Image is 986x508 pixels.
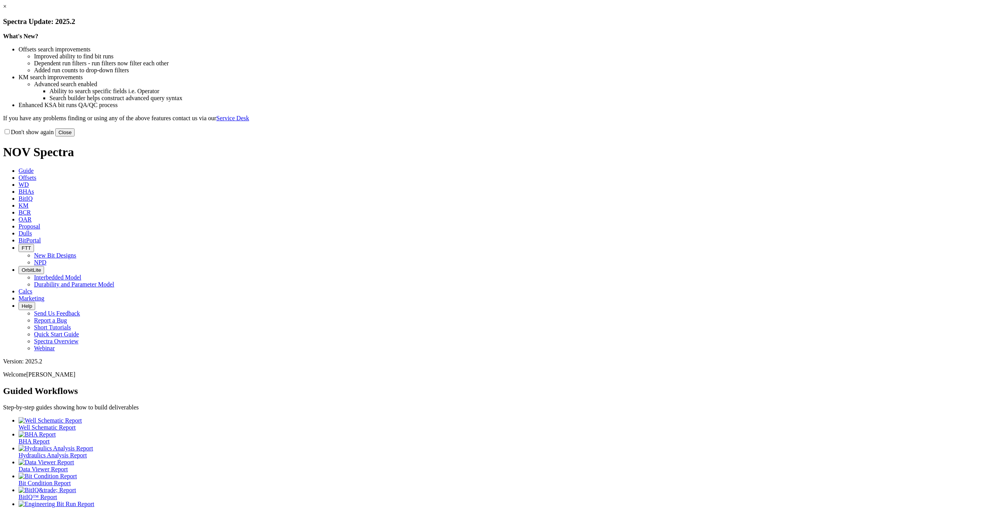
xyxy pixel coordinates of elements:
button: Close [55,128,75,136]
a: Service Desk [216,115,249,121]
p: If you have any problems finding or using any of the above features contact us via our [3,115,983,122]
a: Send Us Feedback [34,310,80,317]
li: Search builder helps construct advanced query syntax [49,95,983,102]
h2: Guided Workflows [3,386,983,396]
img: Bit Condition Report [19,473,77,480]
div: Version: 2025.2 [3,358,983,365]
span: OrbitLite [22,267,41,273]
span: Proposal [19,223,40,230]
img: Data Viewer Report [19,459,74,466]
span: BitPortal [19,237,41,244]
span: FTT [22,245,31,251]
h3: Spectra Update: 2025.2 [3,17,983,26]
p: Welcome [3,371,983,378]
span: Help [22,303,32,309]
span: Bit Condition Report [19,480,71,486]
img: Engineering Bit Run Report [19,501,94,508]
span: Data Viewer Report [19,466,68,472]
a: Spectra Overview [34,338,78,344]
li: Improved ability to find bit runs [34,53,983,60]
input: Don't show again [5,129,10,134]
img: BitIQ&trade; Report [19,487,76,494]
a: × [3,3,7,10]
strong: What's New? [3,33,38,39]
span: BHAs [19,188,34,195]
span: BCR [19,209,31,216]
a: Durability and Parameter Model [34,281,114,288]
span: BHA Report [19,438,49,445]
a: Webinar [34,345,55,351]
span: Calcs [19,288,32,295]
span: Guide [19,167,34,174]
span: Marketing [19,295,44,302]
li: Dependent run filters - run filters now filter each other [34,60,983,67]
span: [PERSON_NAME] [26,371,75,378]
label: Don't show again [3,129,54,135]
a: Short Tutorials [34,324,71,331]
a: Quick Start Guide [34,331,79,338]
span: OAR [19,216,32,223]
a: NPD [34,259,46,266]
a: Report a Bug [34,317,67,324]
img: Hydraulics Analysis Report [19,445,93,452]
li: Ability to search specific fields i.e. Operator [49,88,983,95]
a: New Bit Designs [34,252,76,259]
li: Advanced search enabled [34,81,983,88]
span: WD [19,181,29,188]
p: Step-by-step guides showing how to build deliverables [3,404,983,411]
span: Offsets [19,174,36,181]
span: Dulls [19,230,32,237]
span: BitIQ [19,195,32,202]
span: Well Schematic Report [19,424,76,431]
li: Added run counts to drop-down filters [34,67,983,74]
h1: NOV Spectra [3,145,983,159]
span: Hydraulics Analysis Report [19,452,87,459]
li: Enhanced KSA bit runs QA/QC process [19,102,983,109]
li: KM search improvements [19,74,983,81]
a: Interbedded Model [34,274,81,281]
span: BitIQ™ Report [19,494,57,500]
li: Offsets search improvements [19,46,983,53]
img: Well Schematic Report [19,417,82,424]
span: KM [19,202,29,209]
img: BHA Report [19,431,56,438]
